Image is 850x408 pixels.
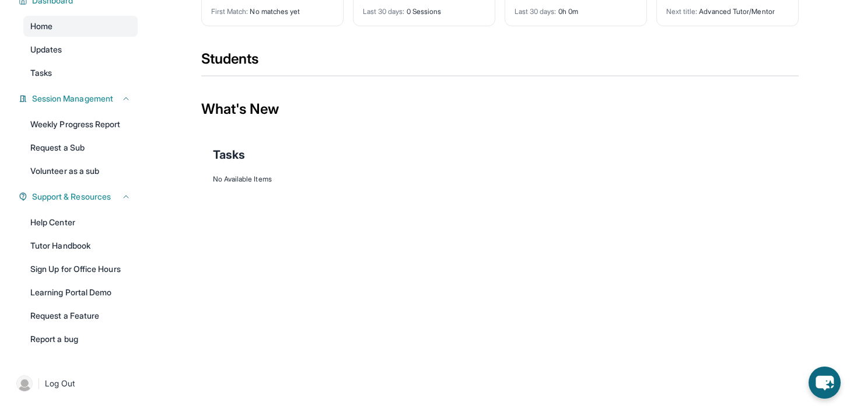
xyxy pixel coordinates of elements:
[27,93,131,104] button: Session Management
[32,191,111,203] span: Support & Resources
[23,259,138,280] a: Sign Up for Office Hours
[213,175,787,184] div: No Available Items
[23,16,138,37] a: Home
[666,7,698,16] span: Next title :
[32,93,113,104] span: Session Management
[23,62,138,83] a: Tasks
[30,44,62,55] span: Updates
[515,7,557,16] span: Last 30 days :
[23,329,138,350] a: Report a bug
[23,282,138,303] a: Learning Portal Demo
[211,7,249,16] span: First Match :
[23,39,138,60] a: Updates
[27,191,131,203] button: Support & Resources
[23,305,138,326] a: Request a Feature
[23,137,138,158] a: Request a Sub
[23,161,138,182] a: Volunteer as a sub
[23,235,138,256] a: Tutor Handbook
[30,67,52,79] span: Tasks
[23,212,138,233] a: Help Center
[363,7,405,16] span: Last 30 days :
[23,114,138,135] a: Weekly Progress Report
[809,367,841,399] button: chat-button
[45,378,75,389] span: Log Out
[37,376,40,390] span: |
[213,147,245,163] span: Tasks
[30,20,53,32] span: Home
[16,375,33,392] img: user-img
[201,83,799,135] div: What's New
[201,50,799,75] div: Students
[12,371,138,396] a: |Log Out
